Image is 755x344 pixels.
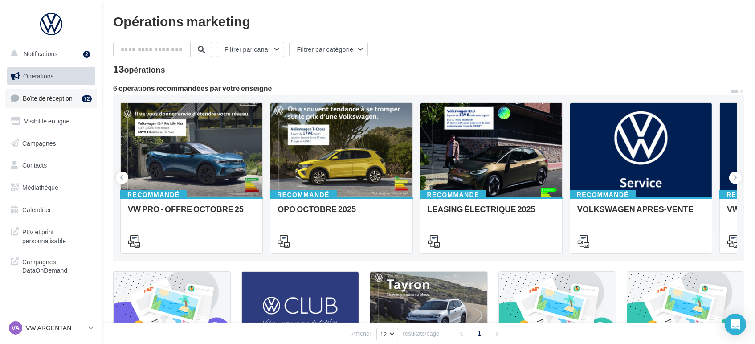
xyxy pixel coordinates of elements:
[7,319,95,336] a: VA VW ARGENTAN
[5,156,97,175] a: Contacts
[113,85,730,92] div: 6 opérations recommandées par votre enseigne
[5,89,97,108] a: Boîte de réception72
[289,42,368,57] button: Filtrer par catégorie
[22,206,51,213] span: Calendrier
[26,324,85,332] p: VW ARGENTAN
[113,64,165,74] div: 13
[5,178,97,197] a: Médiathèque
[24,117,69,125] span: Visibilité en ligne
[577,205,705,222] div: VOLKSWAGEN APRES-VENTE
[22,184,58,191] span: Médiathèque
[83,51,90,58] div: 2
[428,205,555,222] div: LEASING ÉLECTRIQUE 2025
[570,190,636,200] div: Recommandé
[23,72,53,80] span: Opérations
[5,112,97,131] a: Visibilité en ligne
[352,329,371,338] span: Afficher
[5,201,97,219] a: Calendrier
[217,42,284,57] button: Filtrer par canal
[472,326,486,340] span: 1
[5,45,94,63] button: Notifications 2
[5,67,97,86] a: Opérations
[12,324,20,332] span: VA
[24,50,57,57] span: Notifications
[120,190,187,200] div: Recommandé
[420,190,486,200] div: Recommandé
[5,222,97,249] a: PLV et print personnalisable
[23,94,73,102] span: Boîte de réception
[278,205,405,222] div: OPO OCTOBRE 2025
[82,95,92,102] div: 72
[22,256,92,275] span: Campagnes DataOnDemand
[22,139,56,147] span: Campagnes
[124,66,165,74] div: opérations
[403,329,440,338] span: résultats/page
[128,205,255,222] div: VW PRO - OFFRE OCTOBRE 25
[270,190,336,200] div: Recommandé
[380,331,387,338] span: 12
[5,134,97,153] a: Campagnes
[376,328,398,340] button: 12
[5,252,97,278] a: Campagnes DataOnDemand
[113,14,744,28] div: Opérations marketing
[725,314,746,335] div: Open Intercom Messenger
[22,226,92,245] span: PLV et print personnalisable
[22,161,47,169] span: Contacts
